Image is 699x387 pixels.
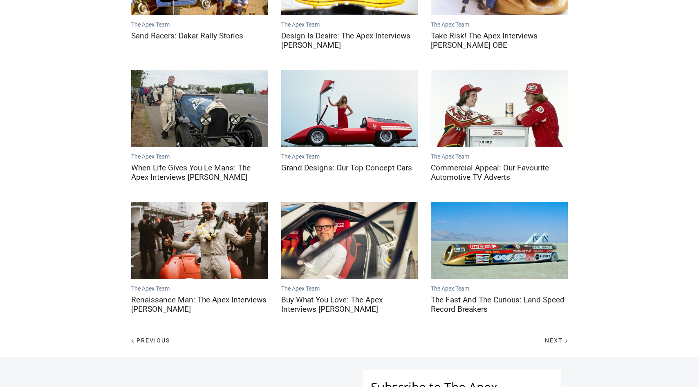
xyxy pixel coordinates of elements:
[545,337,562,344] span: Next
[131,70,268,147] a: When Life Gives You Le Mans: The Apex Interviews Duncan Wiltshire
[131,295,268,314] a: Renaissance Man: The Apex Interviews [PERSON_NAME]
[131,336,177,344] a: Previous
[281,202,418,279] a: Buy What You Love: The Apex Interviews Max Girardo
[431,31,568,50] a: Take Risk! The Apex Interviews [PERSON_NAME] OBE
[281,21,320,28] a: The Apex Team
[131,21,170,28] a: The Apex Team
[131,202,268,279] a: Renaissance Man: The Apex Interviews Sam Hancock
[538,336,568,344] a: Next
[131,153,170,160] a: The Apex Team
[431,153,469,160] a: The Apex Team
[281,285,320,292] a: The Apex Team
[137,337,170,344] span: Previous
[281,163,418,172] a: Grand Designs: Our Top Concept Cars
[431,70,568,147] a: Commercial Appeal: Our Favourite Automotive TV Adverts
[431,21,469,28] a: The Apex Team
[431,202,568,279] a: The Fast And The Curious: Land Speed Record Breakers
[281,31,418,50] a: Design Is Desire: The Apex Interviews [PERSON_NAME]
[281,70,418,147] a: Grand Designs: Our Top Concept Cars
[131,285,170,292] a: The Apex Team
[131,163,268,182] a: When Life Gives You Le Mans: The Apex Interviews [PERSON_NAME]
[431,295,568,314] a: The Fast And The Curious: Land Speed Record Breakers
[281,295,418,314] a: Buy What You Love: The Apex Interviews [PERSON_NAME]
[431,163,568,182] a: Commercial Appeal: Our Favourite Automotive TV Adverts
[131,31,268,40] a: Sand Racers: Dakar Rally Stories
[431,285,469,292] a: The Apex Team
[281,153,320,160] a: The Apex Team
